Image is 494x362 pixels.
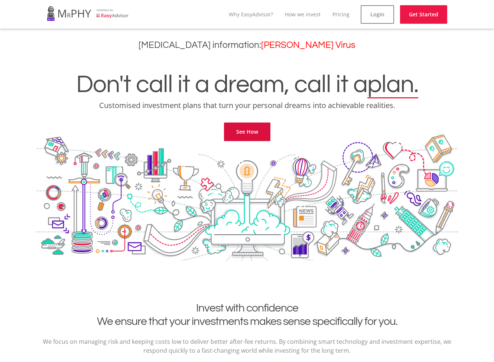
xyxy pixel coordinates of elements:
[41,337,453,355] p: We focus on managing risk and keeping costs low to deliver better after-fee returns. By combining...
[229,11,273,18] a: Why EasyAdvisor?
[400,5,447,24] a: Get Started
[6,40,488,50] h3: [MEDICAL_DATA] information:
[224,123,270,141] a: See How
[41,301,453,328] h2: Invest with confidence We ensure that your investments makes sense specifically for you.
[361,5,394,24] a: Login
[261,40,355,50] a: [PERSON_NAME] Virus
[367,72,418,97] span: plan.
[332,11,350,18] a: Pricing
[285,11,321,18] a: How we invest
[6,100,488,111] p: Customised investment plans that turn your personal dreams into achievable realities.
[6,72,488,97] h1: Don't call it a dream, call it a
